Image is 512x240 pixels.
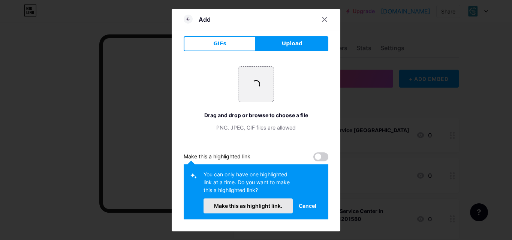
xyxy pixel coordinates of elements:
span: Make this as highlight link. [214,203,282,209]
div: Add [199,15,211,24]
button: Upload [256,36,328,51]
button: Make this as highlight link. [204,198,293,213]
div: Drag and drop or browse to choose a file [184,111,328,119]
span: Upload [282,40,302,48]
button: GIFs [184,36,256,51]
span: Cancel [299,202,316,210]
div: You can only have one highlighted link at a time. Do you want to make this a highlighted link? [204,170,293,198]
span: GIFs [213,40,226,48]
div: Make this a highlighted link [184,152,250,161]
div: PNG, JPEG, GIF files are allowed [184,124,328,131]
button: Cancel [293,198,322,213]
